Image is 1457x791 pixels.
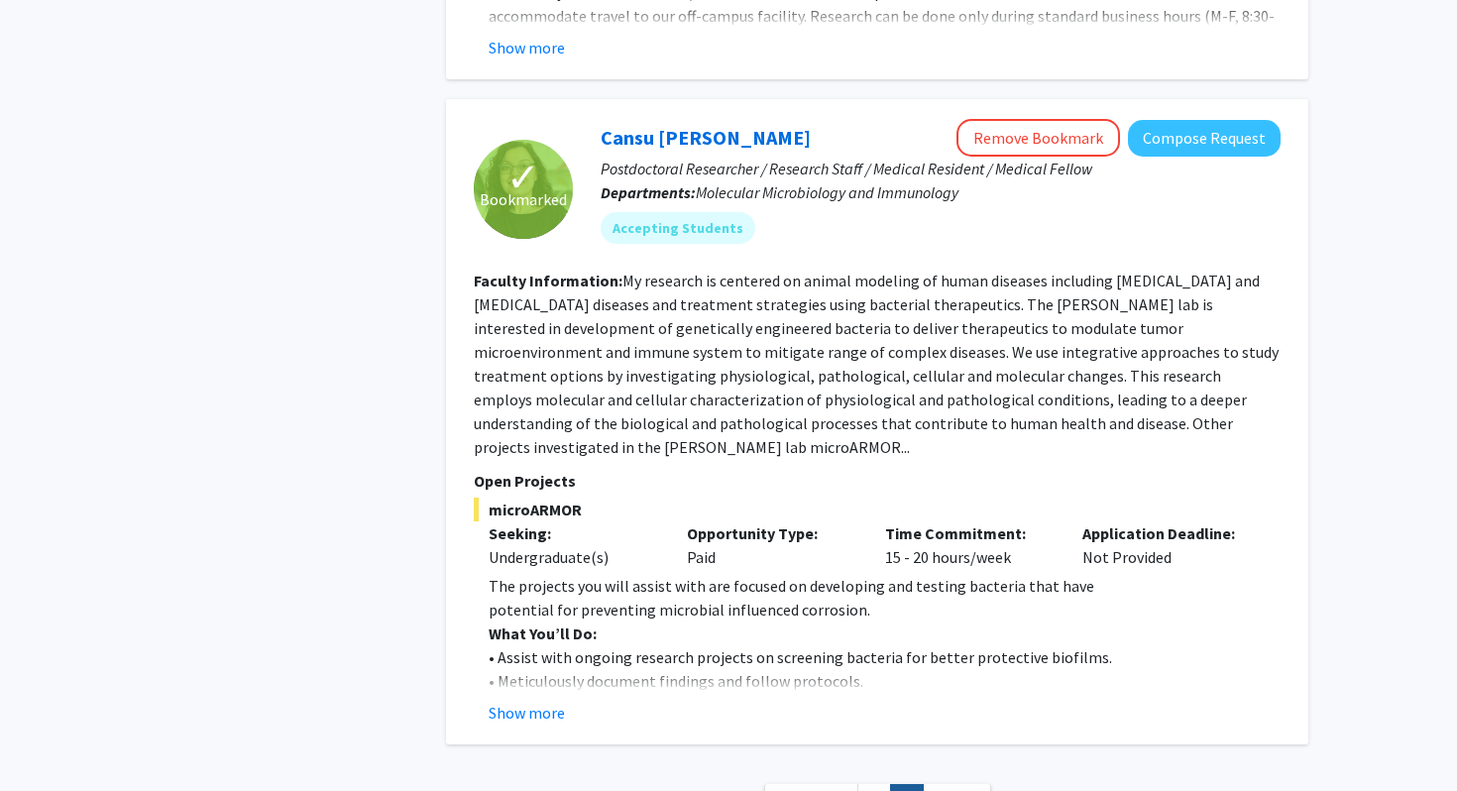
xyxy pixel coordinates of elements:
b: Faculty Information: [474,271,622,290]
p: Application Deadline: [1082,521,1251,545]
p: • Assist with ongoing research projects on screening bacteria for better protective biofilms. [489,645,1281,669]
a: Cansu [PERSON_NAME] [601,125,811,150]
p: Opportunity Type: [687,521,855,545]
button: Show more [489,36,565,59]
div: 15 - 20 hours/week [870,521,1068,569]
button: Show more [489,701,565,725]
p: potential for preventing microbial influenced corrosion. [489,598,1281,621]
span: Molecular Microbiology and Immunology [696,182,958,202]
p: Seeking: [489,521,657,545]
button: Remove Bookmark [956,119,1120,157]
p: The projects you will assist with are focused on developing and testing bacteria that have [489,574,1281,598]
span: microARMOR [474,498,1281,521]
div: Undergraduate(s) [489,545,657,569]
span: Bookmarked [480,187,567,211]
mat-chip: Accepting Students [601,212,755,244]
b: Departments: [601,182,696,202]
div: Paid [672,521,870,569]
p: Time Commitment: [885,521,1054,545]
p: Open Projects [474,469,1281,493]
fg-read-more: My research is centered on animal modeling of human diseases including [MEDICAL_DATA] and [MEDICA... [474,271,1279,457]
span: ✓ [506,168,540,187]
p: Postdoctoral Researcher / Research Staff / Medical Resident / Medical Fellow [601,157,1281,180]
strong: What You’ll Do: [489,623,597,643]
p: • Meticulously document findings and follow protocols. [489,669,1281,693]
iframe: Chat [15,702,84,776]
div: Not Provided [1067,521,1266,569]
button: Compose Request to Cansu Agca [1128,120,1281,157]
